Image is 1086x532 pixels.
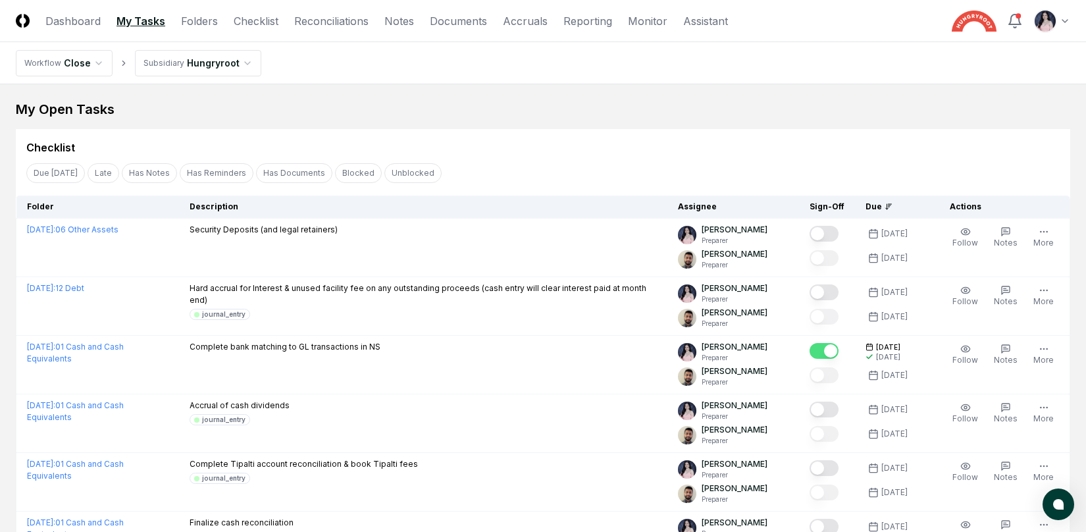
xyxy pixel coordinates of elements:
[202,473,246,483] div: journal_entry
[881,369,908,381] div: [DATE]
[939,201,1060,213] div: Actions
[702,353,767,363] p: Preparer
[702,307,767,319] p: [PERSON_NAME]
[678,402,696,420] img: ACg8ocK1rwy8eqCe8mfIxWeyxIbp_9IQcG1JX1XyIUBvatxmYFCosBjk=s96-c
[950,282,981,310] button: Follow
[202,309,246,319] div: journal_entry
[810,284,839,300] button: Mark complete
[994,238,1018,248] span: Notes
[190,341,380,353] p: Complete bank matching to GL transactions in NS
[678,309,696,327] img: d09822cc-9b6d-4858-8d66-9570c114c672_214030b4-299a-48fd-ad93-fc7c7aef54c6.png
[88,163,119,183] button: Late
[810,367,839,383] button: Mark complete
[881,311,908,323] div: [DATE]
[810,343,839,359] button: Mark complete
[702,470,767,480] p: Preparer
[702,260,767,270] p: Preparer
[810,226,839,242] button: Mark complete
[1035,11,1056,32] img: ACg8ocK1rwy8eqCe8mfIxWeyxIbp_9IQcG1JX1XyIUBvatxmYFCosBjk=s96-c
[702,436,767,446] p: Preparer
[190,517,294,529] p: Finalize cash reconciliation
[1031,400,1056,427] button: More
[881,462,908,474] div: [DATE]
[810,402,839,417] button: Mark complete
[810,426,839,442] button: Mark complete
[702,483,767,494] p: [PERSON_NAME]
[991,282,1020,310] button: Notes
[994,296,1018,306] span: Notes
[952,355,978,365] span: Follow
[27,518,55,527] span: [DATE] :
[27,225,55,234] span: [DATE] :
[950,400,981,427] button: Follow
[702,341,767,353] p: [PERSON_NAME]
[1031,224,1056,252] button: More
[702,377,767,387] p: Preparer
[179,196,667,219] th: Description
[702,400,767,412] p: [PERSON_NAME]
[866,201,918,213] div: Due
[678,426,696,444] img: d09822cc-9b6d-4858-8d66-9570c114c672_214030b4-299a-48fd-ad93-fc7c7aef54c6.png
[1031,341,1056,369] button: More
[1043,489,1074,520] button: atlas-launcher
[1031,282,1056,310] button: More
[628,13,667,29] a: Monitor
[678,367,696,386] img: d09822cc-9b6d-4858-8d66-9570c114c672_214030b4-299a-48fd-ad93-fc7c7aef54c6.png
[180,163,253,183] button: Has Reminders
[881,404,908,415] div: [DATE]
[27,342,55,352] span: [DATE] :
[702,494,767,504] p: Preparer
[994,472,1018,482] span: Notes
[202,415,246,425] div: journal_entry
[702,236,767,246] p: Preparer
[876,342,900,352] span: [DATE]
[234,13,278,29] a: Checklist
[190,400,290,412] p: Accrual of cash dividends
[881,428,908,440] div: [DATE]
[702,294,767,304] p: Preparer
[27,400,55,410] span: [DATE] :
[950,458,981,486] button: Follow
[991,224,1020,252] button: Notes
[678,284,696,303] img: ACg8ocK1rwy8eqCe8mfIxWeyxIbp_9IQcG1JX1XyIUBvatxmYFCosBjk=s96-c
[991,341,1020,369] button: Notes
[678,250,696,269] img: d09822cc-9b6d-4858-8d66-9570c114c672_214030b4-299a-48fd-ad93-fc7c7aef54c6.png
[26,140,75,155] div: Checklist
[881,252,908,264] div: [DATE]
[27,400,124,422] a: [DATE]:01 Cash and Cash Equivalents
[143,57,184,69] div: Subsidiary
[952,413,978,423] span: Follow
[702,248,767,260] p: [PERSON_NAME]
[27,283,84,293] a: [DATE]:12 Debt
[952,296,978,306] span: Follow
[190,224,338,236] p: Security Deposits (and legal retainers)
[563,13,612,29] a: Reporting
[181,13,218,29] a: Folders
[950,341,981,369] button: Follow
[702,458,767,470] p: [PERSON_NAME]
[678,485,696,503] img: d09822cc-9b6d-4858-8d66-9570c114c672_214030b4-299a-48fd-ad93-fc7c7aef54c6.png
[16,50,261,76] nav: breadcrumb
[335,163,382,183] button: Blocked
[702,424,767,436] p: [PERSON_NAME]
[952,238,978,248] span: Follow
[27,459,55,469] span: [DATE] :
[503,13,548,29] a: Accruals
[45,13,101,29] a: Dashboard
[881,286,908,298] div: [DATE]
[27,342,124,363] a: [DATE]:01 Cash and Cash Equivalents
[1031,458,1056,486] button: More
[16,14,30,28] img: Logo
[702,365,767,377] p: [PERSON_NAME]
[881,228,908,240] div: [DATE]
[27,459,124,481] a: [DATE]:01 Cash and Cash Equivalents
[122,163,177,183] button: Has Notes
[678,343,696,361] img: ACg8ocK1rwy8eqCe8mfIxWeyxIbp_9IQcG1JX1XyIUBvatxmYFCosBjk=s96-c
[810,309,839,325] button: Mark complete
[16,196,179,219] th: Folder
[994,413,1018,423] span: Notes
[952,11,996,32] img: Hungryroot logo
[702,282,767,294] p: [PERSON_NAME]
[24,57,61,69] div: Workflow
[16,100,1070,119] div: My Open Tasks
